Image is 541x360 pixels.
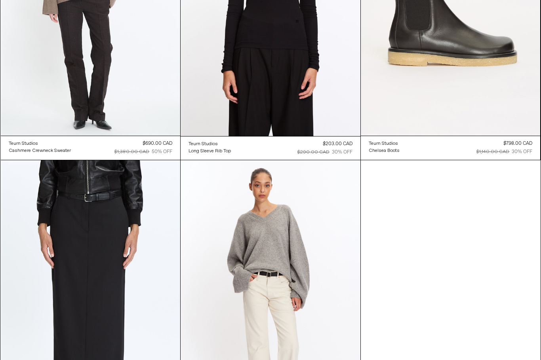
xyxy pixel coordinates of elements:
div: $798.00 CAD [503,140,532,147]
div: $1,140.00 CAD [476,148,509,155]
a: Teurn Studios [189,140,231,148]
div: $203.00 CAD [323,140,352,148]
div: Chelsea Boots [369,148,400,154]
div: Cashmere Crewneck Sweater [9,148,71,154]
div: $290.00 CAD [297,149,330,156]
a: Long Sleeve Rib Top [189,148,231,155]
div: 30% OFF [512,148,532,155]
div: 30% OFF [332,149,352,156]
a: Teurn Studios [369,140,400,147]
div: $1,380.00 CAD [114,148,149,155]
div: 50% OFF [152,148,172,155]
a: Chelsea Boots [369,147,400,154]
a: Cashmere Crewneck Sweater [9,147,71,154]
div: Teurn Studios [9,140,38,147]
div: Teurn Studios [189,141,218,148]
div: $690.00 CAD [143,140,172,147]
div: Teurn Studios [369,140,398,147]
a: Teurn Studios [9,140,71,147]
